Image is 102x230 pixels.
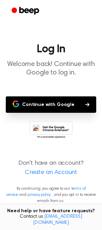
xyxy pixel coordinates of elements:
[4,214,98,226] span: Contact us
[28,193,51,197] a: privacy policy
[5,159,97,177] p: Don't have an account?
[7,4,45,18] a: Beep
[5,44,97,55] h1: Log In
[5,60,97,77] p: Welcome back! Continue with Google to log in.
[33,214,82,225] a: [EMAIL_ADDRESS][DOMAIN_NAME]
[5,186,97,204] p: By continuing, you agree to our and , and you opt in to receive emails from us.
[6,96,96,113] button: Continue with Google
[7,168,95,177] a: Create an Account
